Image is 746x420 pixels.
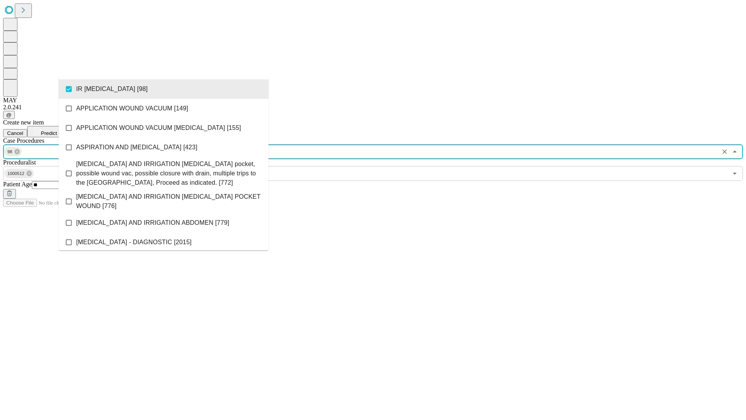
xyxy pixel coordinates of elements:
[4,169,28,178] span: 1000512
[76,192,262,211] span: [MEDICAL_DATA] AND IRRIGATION [MEDICAL_DATA] POCKET WOUND [776]
[3,111,15,119] button: @
[719,146,730,157] button: Clear
[76,238,192,247] span: [MEDICAL_DATA] - DIAGNOSTIC [2015]
[27,126,63,137] button: Predict
[3,181,32,187] span: Patient Age
[4,147,16,156] span: 98
[3,97,743,104] div: MAY
[729,168,740,179] button: Open
[76,143,197,152] span: ASPIRATION AND [MEDICAL_DATA] [423]
[3,159,36,166] span: Proceduralist
[3,137,44,144] span: Scheduled Procedure
[41,130,57,136] span: Predict
[729,146,740,157] button: Close
[3,104,743,111] div: 2.0.241
[4,147,22,156] div: 98
[3,119,44,126] span: Create new item
[76,159,262,187] span: [MEDICAL_DATA] AND IRRIGATION [MEDICAL_DATA] pocket, possible wound vac, possible closure with dr...
[7,130,23,136] span: Cancel
[76,123,241,133] span: APPLICATION WOUND VACUUM [MEDICAL_DATA] [155]
[76,218,229,227] span: [MEDICAL_DATA] AND IRRIGATION ABDOMEN [779]
[3,129,27,137] button: Cancel
[76,104,188,113] span: APPLICATION WOUND VACUUM [149]
[4,169,34,178] div: 1000512
[6,112,12,118] span: @
[76,84,148,94] span: IR [MEDICAL_DATA] [98]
